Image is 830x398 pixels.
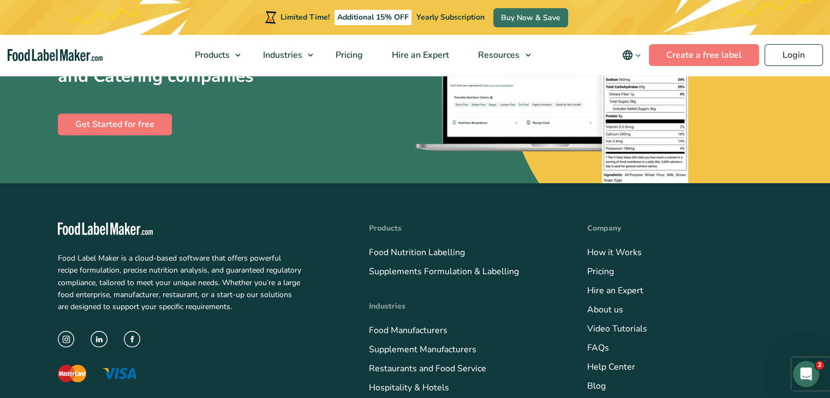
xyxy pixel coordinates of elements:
a: Pricing [321,35,375,75]
a: Food Manufacturers [369,324,447,336]
a: How it Works [587,246,642,258]
span: Resources [475,49,521,61]
a: Products [181,35,246,75]
span: Industries [260,49,303,61]
a: Blog [587,380,606,392]
span: Pricing [332,49,364,61]
a: Food Nutrition Labelling [369,246,465,258]
a: FAQs [587,342,609,354]
iframe: Intercom live chat [793,361,819,387]
a: Resources [464,35,536,75]
a: Supplement Manufacturers [369,343,476,355]
a: Video Tutorials [587,323,647,335]
span: Yearly Subscription [416,12,485,22]
h4: Products [369,222,554,234]
a: About us [587,304,623,316]
span: Hire an Expert [389,49,450,61]
img: The Mastercard logo displaying a red circle saying [58,365,86,382]
a: Help Center [587,361,635,373]
a: Restaurants and Food Service [369,363,486,375]
a: Hire an Expert [587,285,643,297]
span: Limited Time! [280,12,330,22]
span: Additional 15% OFF [335,10,411,25]
h4: Industries [369,300,554,312]
a: Supplements Formulation & Labelling [369,266,519,278]
a: Get Started for free [58,113,172,135]
span: 2 [815,361,824,370]
p: Food Label Maker is a cloud-based software that offers powerful recipe formulation, precise nutri... [58,252,301,313]
a: Create a free label [649,44,759,66]
a: Buy Now & Save [493,8,568,27]
a: Industries [249,35,319,75]
img: The Visa logo with blue letters and a yellow flick above the [103,368,136,379]
a: Pricing [587,266,614,278]
h4: Company [587,222,773,234]
a: Hire an Expert [378,35,461,75]
span: Products [192,49,231,61]
img: Food Label Maker - white [58,222,153,235]
a: Hospitality & Hotels [369,382,449,394]
img: instagram icon [58,331,75,348]
a: Login [765,44,823,66]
